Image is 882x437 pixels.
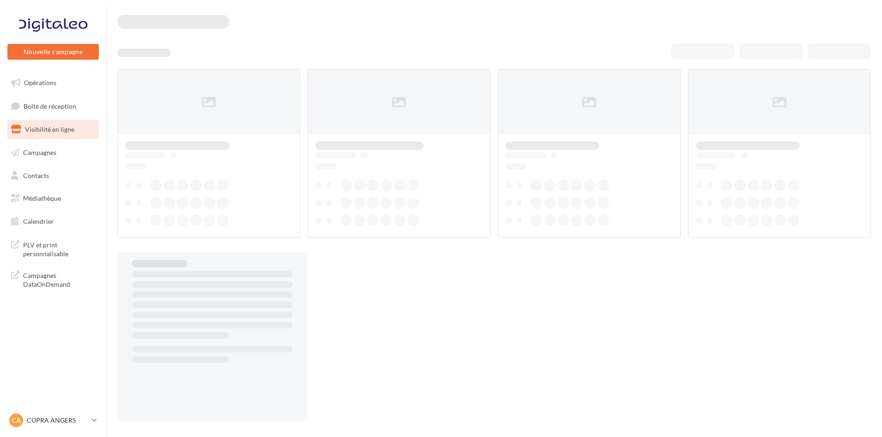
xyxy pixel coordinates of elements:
[6,265,101,293] a: Campagnes DataOnDemand
[23,171,49,179] span: Contacts
[24,79,56,86] span: Opérations
[23,194,61,202] span: Médiathèque
[12,416,21,425] span: CA
[23,239,95,259] span: PLV et print personnalisable
[23,148,56,156] span: Campagnes
[25,125,74,133] span: Visibilité en ligne
[23,217,54,225] span: Calendrier
[6,73,101,92] a: Opérations
[6,96,101,116] a: Boîte de réception
[6,212,101,231] a: Calendrier
[27,416,88,425] p: CUPRA ANGERS
[7,44,99,60] button: Nouvelle campagne
[7,412,99,429] a: CA CUPRA ANGERS
[24,102,76,110] span: Boîte de réception
[6,166,101,185] a: Contacts
[6,189,101,208] a: Médiathèque
[6,235,101,262] a: PLV et print personnalisable
[6,143,101,162] a: Campagnes
[6,120,101,139] a: Visibilité en ligne
[23,269,95,289] span: Campagnes DataOnDemand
